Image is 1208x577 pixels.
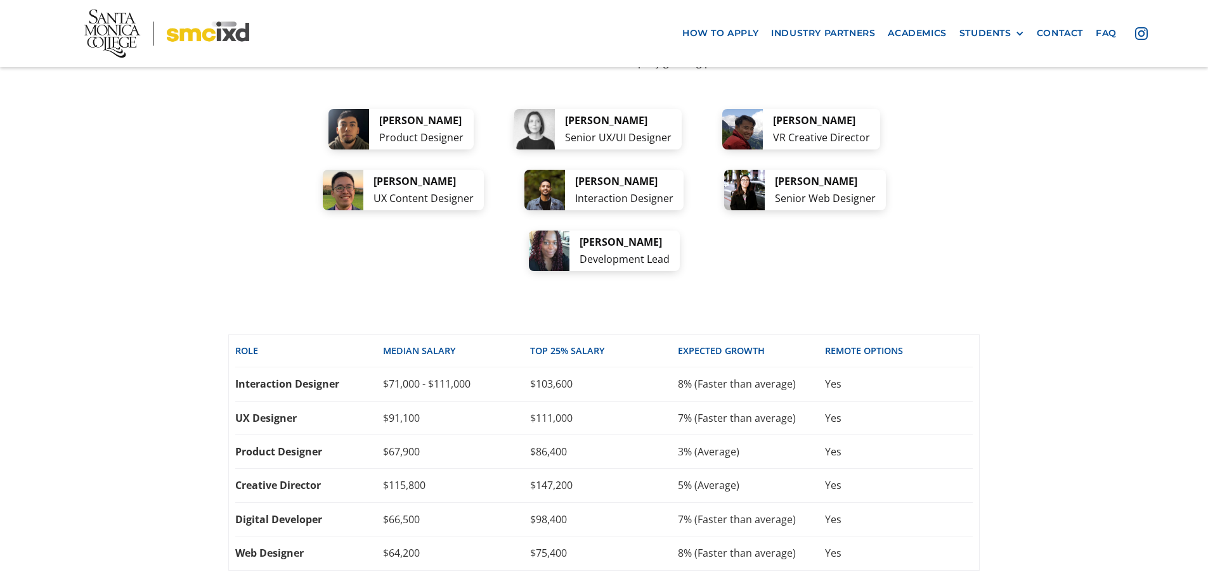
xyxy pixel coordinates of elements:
div: REMOTE OPTIONS [825,345,973,357]
div: 3% (Average) [678,445,826,459]
div: top 25% SALARY [530,345,678,357]
a: how to apply [676,22,765,45]
div: Interaction Designer [575,190,673,207]
div: $64,200 [383,546,531,560]
div: Yes [825,512,973,526]
div: $111,000 [530,411,678,425]
div: $103,600 [530,377,678,391]
div: $75,400 [530,546,678,560]
a: industry partners [765,22,881,45]
div: 5% (Average) [678,478,826,492]
div: Development Lead [580,251,670,268]
div: $71,000 - $111,000 [383,377,531,391]
div: 7% (Faster than average) [678,512,826,526]
div: STUDENTS [959,28,1011,39]
div: $86,400 [530,445,678,459]
div: Creative Director [235,478,383,492]
a: contact [1030,22,1089,45]
div: Digital Developer [235,512,383,526]
div: Product Designer [379,129,464,146]
div: Yes [825,411,973,425]
a: faq [1089,22,1123,45]
div: Senior UX/UI Designer [565,129,672,146]
div: [PERSON_NAME] [565,112,672,129]
div: Web Designer [235,546,383,560]
div: Median SALARY [383,345,531,357]
div: Role [235,345,383,357]
div: 7% (Faster than average) [678,411,826,425]
a: Academics [881,22,952,45]
div: Yes [825,377,973,391]
div: UX Content Designer [373,190,474,207]
div: $98,400 [530,512,678,526]
div: 8% (Faster than average) [678,546,826,560]
div: $91,100 [383,411,531,425]
div: $67,900 [383,445,531,459]
div: Product Designer [235,445,383,459]
div: [PERSON_NAME] [575,173,673,190]
div: [PERSON_NAME] [773,112,870,129]
div: VR Creative Director [773,129,870,146]
div: Yes [825,445,973,459]
div: $147,200 [530,478,678,492]
div: 8% (Faster than average) [678,377,826,391]
img: Santa Monica College - SMC IxD logo [84,10,249,58]
img: icon - instagram [1135,27,1148,40]
div: EXPECTED GROWTH [678,345,826,357]
div: [PERSON_NAME] [379,112,464,129]
div: Yes [825,478,973,492]
div: STUDENTS [959,28,1024,39]
div: [PERSON_NAME] [775,173,876,190]
div: [PERSON_NAME] [373,173,474,190]
div: UX Designer [235,411,383,425]
div: Senior Web Designer [775,190,876,207]
div: $115,800 [383,478,531,492]
div: Interaction Designer [235,377,383,391]
div: [PERSON_NAME] [580,234,670,251]
div: Yes [825,546,973,560]
div: $66,500 [383,512,531,526]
